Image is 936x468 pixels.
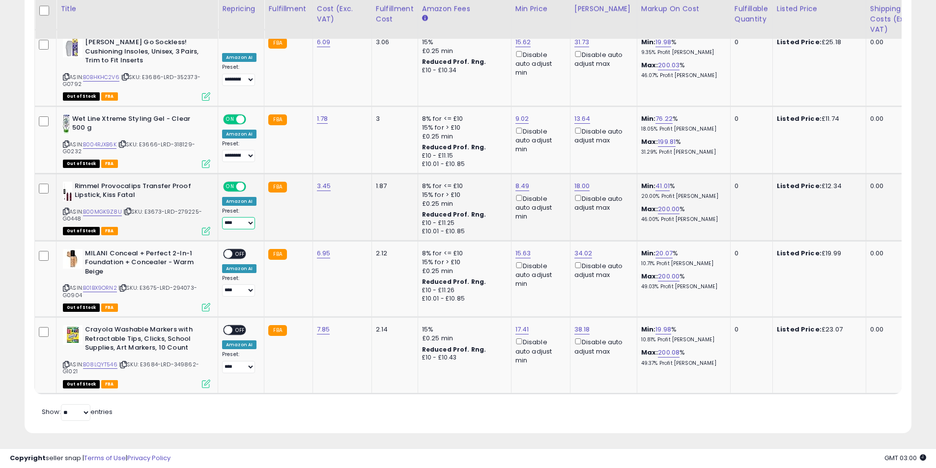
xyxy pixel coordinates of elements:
div: 0 [735,249,765,258]
span: All listings that are currently out of stock and unavailable for purchase on Amazon [63,227,100,235]
div: Disable auto adjust min [515,126,563,154]
a: 200.00 [658,272,680,281]
div: % [641,182,723,200]
img: 31mEXrEvbUL._SL40_.jpg [63,182,72,201]
div: £19.99 [777,249,858,258]
span: FBA [101,303,118,312]
div: 1.87 [376,182,410,191]
div: Title [60,4,214,14]
div: £10 - £10.34 [422,66,504,75]
a: 31.73 [574,37,590,47]
b: Min: [641,181,656,191]
div: £10 - £11.25 [422,219,504,227]
div: Preset: [222,140,256,163]
div: % [641,249,723,267]
div: 3 [376,114,410,123]
img: 41YcEC5AufL._SL40_.jpg [63,38,83,57]
div: % [641,61,723,79]
div: £10.01 - £10.85 [422,295,504,303]
div: £12.34 [777,182,858,191]
span: OFF [245,182,260,191]
small: FBA [268,249,286,260]
div: Disable auto adjust max [574,336,629,356]
div: 0 [735,114,765,123]
small: Amazon Fees. [422,14,428,23]
div: Listed Price [777,4,862,14]
span: | SKU: E3686-LRD-352373-G0792 [63,73,200,88]
b: Listed Price: [777,181,822,191]
a: Privacy Policy [127,453,170,463]
span: All listings that are currently out of stock and unavailable for purchase on Amazon [63,160,100,168]
b: Max: [641,348,658,357]
a: 18.00 [574,181,590,191]
a: 8.49 [515,181,530,191]
div: Disable auto adjust max [574,49,629,68]
a: 20.07 [655,248,673,258]
span: FBA [101,380,118,388]
div: 0.00 [870,325,917,334]
a: 199.81 [658,137,676,147]
span: OFF [232,326,248,334]
p: 9.35% Profit [PERSON_NAME] [641,49,723,56]
span: | SKU: E3666-LRD-318129-G0232 [63,140,195,155]
b: Reduced Prof. Rng. [422,210,486,219]
p: 49.03% Profit [PERSON_NAME] [641,283,723,290]
div: Amazon AI [222,264,256,273]
div: % [641,114,723,133]
div: ASIN: [63,114,210,167]
div: ASIN: [63,182,210,234]
div: Preset: [222,208,256,230]
b: Min: [641,248,656,258]
a: 19.98 [655,325,671,334]
a: B004RJXB6K [83,140,116,149]
div: % [641,205,723,223]
span: | SKU: E3673-LRD-279225-G0448 [63,208,202,222]
span: ON [224,182,236,191]
b: Listed Price: [777,114,822,123]
div: Disable auto adjust max [574,193,629,212]
b: Listed Price: [777,37,822,47]
b: Min: [641,325,656,334]
img: 31wFecV0s3L._SL40_.jpg [63,249,83,269]
div: £10 - £11.15 [422,152,504,160]
div: Fulfillment Cost [376,4,414,25]
div: % [641,348,723,366]
span: FBA [101,160,118,168]
a: B01BX9ORN2 [83,284,117,292]
div: Amazon Fees [422,4,507,14]
b: Min: [641,114,656,123]
b: Listed Price: [777,325,822,334]
b: Max: [641,272,658,281]
div: % [641,38,723,56]
span: FBA [101,227,118,235]
span: Show: entries [42,407,113,416]
b: Wet Line Xtreme Styling Gel - Clear 500 g [72,114,192,135]
span: All listings that are currently out of stock and unavailable for purchase on Amazon [63,380,100,388]
small: FBA [268,38,286,49]
a: 200.03 [658,60,680,70]
p: 46.00% Profit [PERSON_NAME] [641,216,723,223]
div: ASIN: [63,38,210,100]
p: 46.07% Profit [PERSON_NAME] [641,72,723,79]
div: Cost (Exc. VAT) [317,4,368,25]
a: 6.09 [317,37,331,47]
a: 19.98 [655,37,671,47]
div: Markup on Cost [641,4,726,14]
p: 10.71% Profit [PERSON_NAME] [641,260,723,267]
div: Amazon AI [222,130,256,138]
b: Max: [641,204,658,214]
span: All listings that are currently out of stock and unavailable for purchase on Amazon [63,303,100,312]
p: 20.00% Profit [PERSON_NAME] [641,193,723,200]
div: 0 [735,38,765,47]
b: [PERSON_NAME] Go Sockless! Cushioning Insoles, Unisex, 3 Pairs, Trim to Fit Inserts [85,38,204,68]
small: FBA [268,114,286,125]
div: 8% for <= £10 [422,249,504,258]
div: £25.18 [777,38,858,47]
small: FBA [268,182,286,193]
b: Crayola Washable Markers with Retractable Tips, Clicks, School Supplies, Art Markers, 10 Count [85,325,204,355]
div: ASIN: [63,249,210,311]
div: 15% [422,38,504,47]
span: | SKU: E3684-LRD-349862-G1021 [63,360,199,375]
img: 41UufaS3p6L._SL40_.jpg [63,325,83,345]
div: Preset: [222,351,256,373]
